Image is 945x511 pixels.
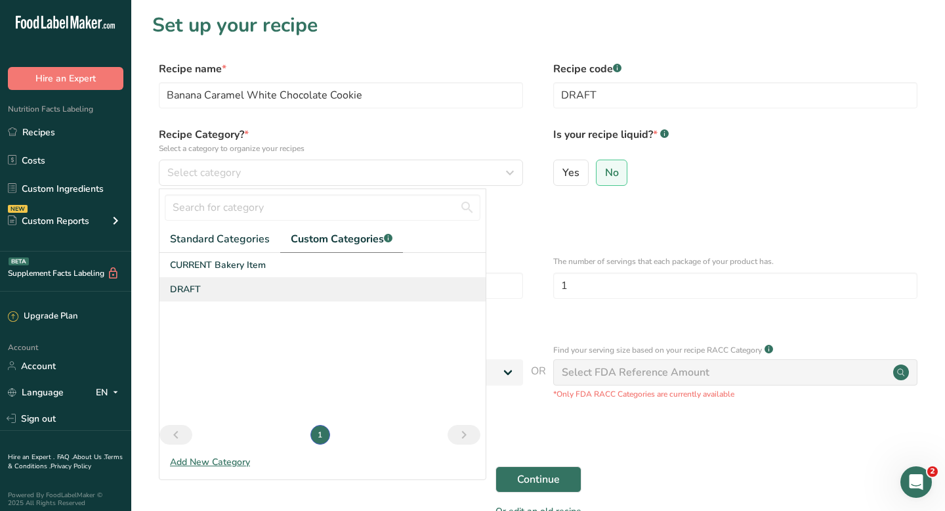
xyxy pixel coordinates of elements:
div: Powered By FoodLabelMaker © 2025 All Rights Reserved [8,491,123,507]
input: Type your recipe code here [553,82,917,108]
p: The number of servings that each package of your product has. [553,255,917,267]
span: Yes [562,166,579,179]
span: CURRENT Bakery Item [170,258,266,272]
div: Select FDA Reference Amount [562,365,709,380]
iframe: Intercom live chat [900,466,932,498]
input: Search for category [165,194,480,221]
button: Continue [495,466,581,493]
p: Select a category to organize your recipes [159,143,523,154]
a: About Us . [73,453,104,462]
button: Hire an Expert [8,67,123,90]
p: *Only FDA RACC Categories are currently available [553,388,917,400]
a: Hire an Expert . [8,453,54,462]
div: Custom Reports [8,214,89,228]
div: Upgrade Plan [8,310,77,323]
h1: Set up your recipe [152,11,924,40]
span: Standard Categories [170,231,270,247]
div: Add New Category [159,455,486,469]
span: OR [531,363,546,400]
div: EN [96,384,123,400]
span: 2 [927,466,938,477]
div: BETA [9,257,29,265]
span: Continue [517,472,560,487]
a: Previous page [159,425,192,445]
input: Type your recipe name here [159,82,523,108]
a: FAQ . [57,453,73,462]
a: Language [8,381,64,404]
label: Recipe code [553,61,917,77]
a: Next page [448,425,480,445]
span: DRAFT [170,282,201,296]
p: Find your serving size based on your recipe RACC Category [553,344,762,356]
label: Is your recipe liquid? [553,127,917,154]
div: NEW [8,205,28,213]
label: Recipe Category? [159,127,523,154]
span: Custom Categories [291,231,392,247]
label: Recipe name [159,61,523,77]
a: Privacy Policy [51,462,91,471]
a: Terms & Conditions . [8,453,123,471]
button: Select category [159,160,523,186]
span: No [605,166,619,179]
span: Select category [167,165,241,181]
